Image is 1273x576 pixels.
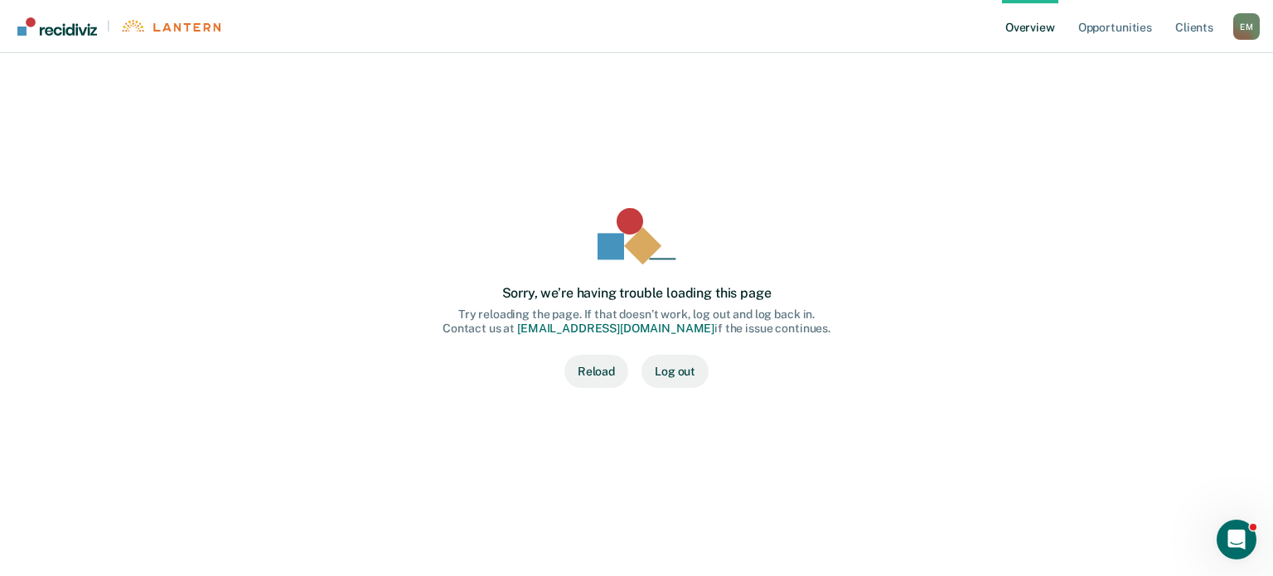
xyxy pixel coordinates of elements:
[1217,520,1256,559] iframe: Intercom live chat
[564,355,628,388] button: Reload
[1233,13,1260,40] div: E M
[443,307,830,336] div: Try reloading the page. If that doesn’t work, log out and log back in. Contact us at if the issue...
[120,20,220,32] img: Lantern
[517,322,714,335] a: [EMAIL_ADDRESS][DOMAIN_NAME]
[502,285,772,301] div: Sorry, we’re having trouble loading this page
[17,17,97,36] img: Recidiviz
[641,355,709,388] button: Log out
[1233,13,1260,40] button: Profile dropdown button
[97,19,120,33] span: |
